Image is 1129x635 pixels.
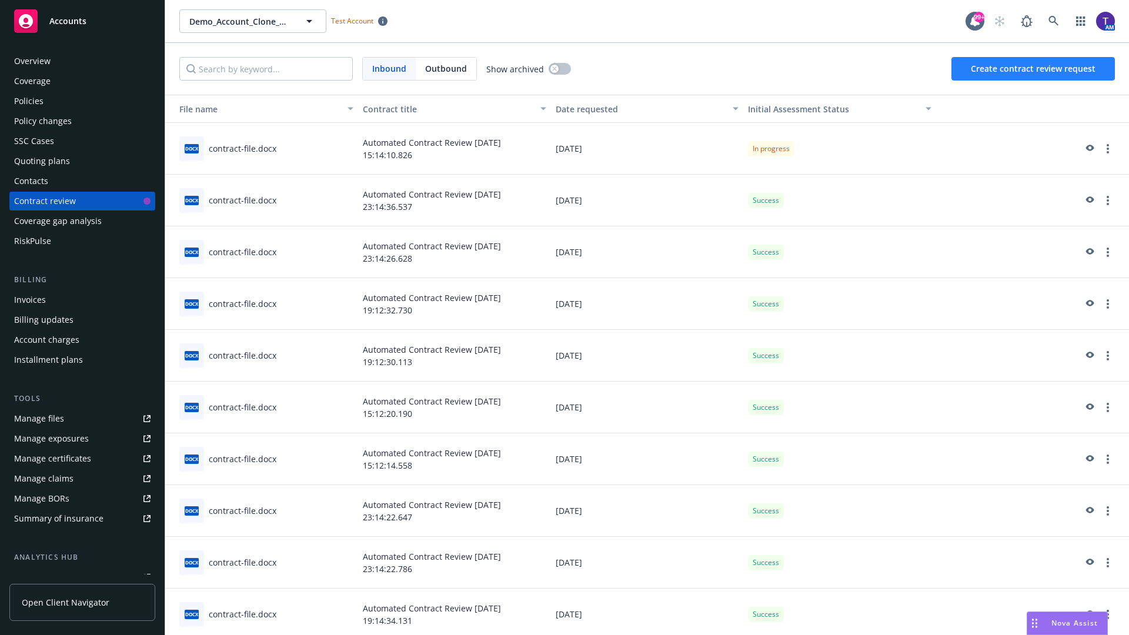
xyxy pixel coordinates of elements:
[209,401,276,413] div: contract-file.docx
[9,393,155,405] div: Tools
[1101,556,1115,570] a: more
[185,610,199,619] span: docx
[551,537,744,589] div: [DATE]
[1082,452,1096,466] a: preview
[358,123,551,175] div: Automated Contract Review [DATE] 15:14:10.826
[753,402,779,413] span: Success
[9,509,155,528] a: Summary of insurance
[9,568,155,587] a: Loss summary generator
[363,103,533,115] div: Contract title
[185,403,199,412] span: docx
[1082,245,1096,259] a: preview
[209,298,276,310] div: contract-file.docx
[331,16,373,26] span: Test Account
[1082,504,1096,518] a: preview
[551,278,744,330] div: [DATE]
[209,142,276,155] div: contract-file.docx
[185,506,199,515] span: docx
[185,248,199,256] span: docx
[326,15,392,27] span: Test Account
[185,558,199,567] span: docx
[358,175,551,226] div: Automated Contract Review [DATE] 23:14:36.537
[209,608,276,620] div: contract-file.docx
[9,274,155,286] div: Billing
[185,454,199,463] span: docx
[1101,297,1115,311] a: more
[9,469,155,488] a: Manage claims
[363,58,416,80] span: Inbound
[1101,349,1115,363] a: more
[14,409,64,428] div: Manage files
[748,103,918,115] div: Toggle SortBy
[14,489,69,508] div: Manage BORs
[753,506,779,516] span: Success
[551,433,744,485] div: [DATE]
[1101,607,1115,621] a: more
[185,144,199,153] span: docx
[9,172,155,190] a: Contacts
[753,247,779,258] span: Success
[14,172,48,190] div: Contacts
[753,195,779,206] span: Success
[971,63,1095,74] span: Create contract review request
[425,62,467,75] span: Outbound
[1101,193,1115,208] a: more
[14,310,74,329] div: Billing updates
[358,537,551,589] div: Automated Contract Review [DATE] 23:14:22.786
[185,196,199,205] span: docx
[551,485,744,537] div: [DATE]
[1027,612,1042,634] div: Drag to move
[1101,504,1115,518] a: more
[753,143,790,154] span: In progress
[14,330,79,349] div: Account charges
[1101,245,1115,259] a: more
[358,485,551,537] div: Automated Contract Review [DATE] 23:14:22.647
[14,568,112,587] div: Loss summary generator
[358,226,551,278] div: Automated Contract Review [DATE] 23:14:26.628
[14,469,74,488] div: Manage claims
[1082,607,1096,621] a: preview
[209,194,276,206] div: contract-file.docx
[9,212,155,230] a: Coverage gap analysis
[551,330,744,382] div: [DATE]
[179,9,326,33] button: Demo_Account_Clone_QA_CR_Tests_Prospect
[14,52,51,71] div: Overview
[1082,556,1096,570] a: preview
[209,504,276,517] div: contract-file.docx
[1042,9,1065,33] a: Search
[9,132,155,151] a: SSC Cases
[9,192,155,210] a: Contract review
[9,429,155,448] a: Manage exposures
[1069,9,1093,33] a: Switch app
[551,95,744,123] button: Date requested
[9,72,155,91] a: Coverage
[9,449,155,468] a: Manage certificates
[1082,349,1096,363] a: preview
[14,509,103,528] div: Summary of insurance
[14,152,70,171] div: Quoting plans
[1027,611,1108,635] button: Nova Assist
[9,92,155,111] a: Policies
[209,349,276,362] div: contract-file.docx
[209,453,276,465] div: contract-file.docx
[358,278,551,330] div: Automated Contract Review [DATE] 19:12:32.730
[753,609,779,620] span: Success
[14,92,44,111] div: Policies
[14,449,91,468] div: Manage certificates
[14,112,72,131] div: Policy changes
[209,246,276,258] div: contract-file.docx
[9,330,155,349] a: Account charges
[358,382,551,433] div: Automated Contract Review [DATE] 15:12:20.190
[748,103,849,115] span: Initial Assessment Status
[14,290,46,309] div: Invoices
[988,9,1011,33] a: Start snowing
[1015,9,1038,33] a: Report a Bug
[551,382,744,433] div: [DATE]
[1101,452,1115,466] a: more
[372,62,406,75] span: Inbound
[1101,142,1115,156] a: more
[9,350,155,369] a: Installment plans
[9,552,155,563] div: Analytics hub
[189,15,291,28] span: Demo_Account_Clone_QA_CR_Tests_Prospect
[9,152,155,171] a: Quoting plans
